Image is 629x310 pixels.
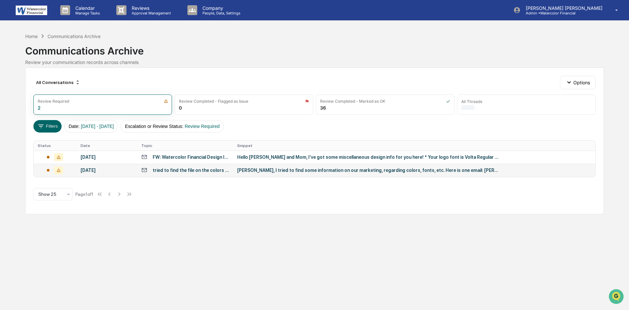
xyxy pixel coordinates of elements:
a: 🗄️Attestations [45,80,84,92]
p: Calendar [70,5,103,11]
a: 🖐️Preclearance [4,80,45,92]
span: Preclearance [13,83,42,89]
div: FW: Watercolor Financial Design Info Found it! [153,155,229,160]
div: Page 1 of 1 [75,192,93,197]
img: logo [16,6,47,15]
img: icon [305,99,309,103]
th: Snippet [233,141,595,151]
a: 🔎Data Lookup [4,93,44,104]
img: icon [446,99,450,103]
img: 1746055101610-c473b297-6a78-478c-a979-82029cc54cd1 [7,50,18,62]
div: Review Completed - Flagged as Issue [179,99,248,104]
div: All Threads [461,99,482,104]
p: People, Data, Settings [197,11,244,15]
button: Start new chat [111,52,119,60]
div: 🖐️ [7,83,12,89]
div: 🗄️ [48,83,53,89]
p: [PERSON_NAME] [PERSON_NAME] [521,5,606,11]
button: Date:[DATE] - [DATE] [64,120,118,133]
img: icon [164,99,168,103]
div: 0 [179,105,182,111]
div: 2 [38,105,41,111]
div: All Conversations [33,77,83,88]
div: Review Completed - Marked as OK [320,99,385,104]
p: Manage Tasks [70,11,103,15]
div: [PERSON_NAME], I tried to find some information on our marketing, regarding colors, fonts, etc. H... [237,168,499,173]
p: Company [197,5,244,11]
div: [DATE] [81,168,133,173]
div: Home [25,33,38,39]
div: [DATE] [81,155,133,160]
div: Communications Archive [48,33,101,39]
span: [DATE] - [DATE] [81,124,114,129]
div: 🔎 [7,96,12,101]
p: Reviews [126,5,174,11]
div: 36 [320,105,326,111]
a: Powered byPylon [46,111,79,116]
p: How can we help? [7,14,119,24]
th: Date [77,141,137,151]
span: Attestations [54,83,81,89]
div: Review Required [38,99,69,104]
span: Data Lookup [13,95,41,102]
iframe: Open customer support [608,288,626,306]
div: We're available if you need us! [22,57,83,62]
button: Escalation or Review Status:Review Required [121,120,224,133]
p: Admin • Watercolor Financial [521,11,581,15]
p: Approval Management [126,11,174,15]
button: Options [560,76,596,89]
div: Hello [PERSON_NAME] and Mom, I’ve got some miscellaneous design info for you here! * Your logo fo... [237,155,499,160]
span: Pylon [65,111,79,116]
div: Communications Archive [25,40,604,57]
button: Filters [33,120,62,133]
span: Review Required [185,124,220,129]
div: Start new chat [22,50,107,57]
th: Status [34,141,77,151]
th: Topic [137,141,233,151]
div: tried to find the file on the colors we use and the type but no luck so far. [153,168,229,173]
div: Review your communication records across channels [25,59,604,65]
